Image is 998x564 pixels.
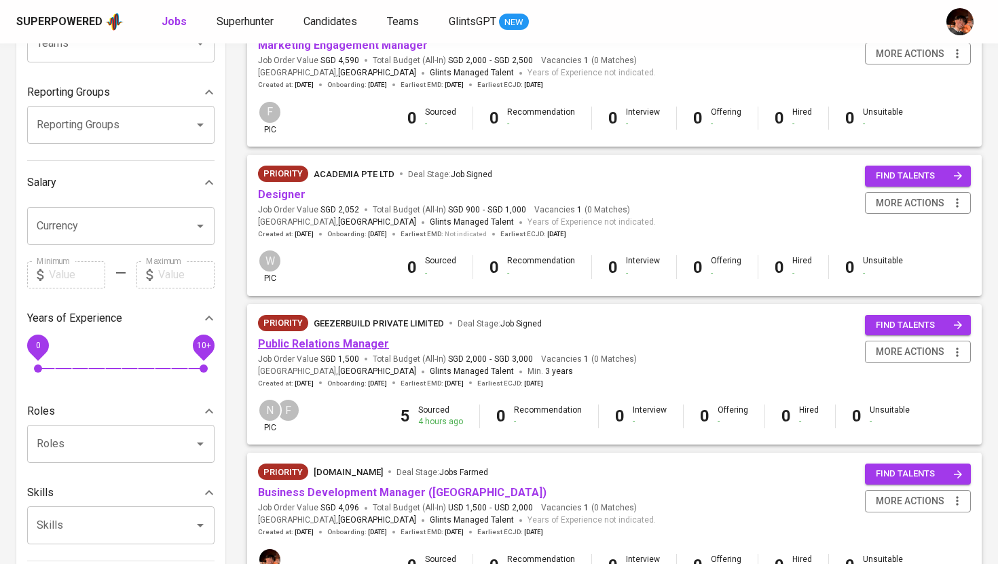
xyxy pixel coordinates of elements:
div: Interview [626,255,660,278]
b: Jobs [162,15,187,28]
div: - [863,118,903,130]
b: 0 [845,109,855,128]
span: Created at : [258,527,314,537]
b: 0 [693,258,703,277]
div: - [425,267,456,279]
span: Candidates [303,15,357,28]
b: 0 [693,109,703,128]
span: [GEOGRAPHIC_DATA] , [258,514,416,527]
div: Unsuitable [863,255,903,278]
span: Earliest EMD : [401,379,464,388]
img: diemas@glints.com [946,8,974,35]
div: Recommendation [507,107,575,130]
span: SGD 4,096 [320,502,359,514]
span: Earliest EMD : [401,527,464,537]
span: 10+ [196,340,210,350]
div: F [258,100,282,124]
b: 0 [845,258,855,277]
span: Job Order Value [258,55,359,67]
span: Vacancies ( 0 Matches ) [541,354,637,365]
span: SGD 1,000 [487,204,526,216]
span: Deal Stage : [396,468,488,477]
div: - [514,416,582,428]
img: app logo [105,12,124,32]
span: [DATE] [524,379,543,388]
button: Open [191,434,210,453]
span: SGD 1,500 [320,354,359,365]
span: Jobs Farmed [439,468,488,477]
span: 3 years [545,366,573,376]
b: 0 [489,109,499,128]
span: 1 [582,354,589,365]
div: pic [258,249,282,284]
a: Superpoweredapp logo [16,12,124,32]
span: Vacancies ( 0 Matches ) [541,502,637,514]
div: Hired [792,107,812,130]
div: - [711,118,741,130]
span: Priority [258,167,308,181]
span: Priority [258,466,308,479]
b: 0 [489,258,499,277]
input: Value [158,261,215,288]
span: Created at : [258,80,314,90]
button: find talents [865,315,971,336]
a: Teams [387,14,422,31]
span: [DATE] [445,379,464,388]
a: Public Relations Manager [258,337,389,350]
button: Open [191,516,210,535]
a: Business Development Manager ([GEOGRAPHIC_DATA]) [258,486,547,499]
span: - [489,354,492,365]
div: Roles [27,398,215,425]
div: Skills [27,479,215,506]
span: SGD 3,000 [494,354,533,365]
p: Reporting Groups [27,84,110,100]
div: - [507,118,575,130]
span: [GEOGRAPHIC_DATA] [338,365,416,379]
span: [DATE] [295,80,314,90]
button: more actions [865,490,971,512]
span: Total Budget (All-In) [373,502,533,514]
span: Years of Experience not indicated. [528,216,656,229]
span: Academia Pte Ltd [314,169,394,179]
b: 0 [615,407,625,426]
span: NEW [499,16,529,29]
b: 0 [407,109,417,128]
span: SGD 2,000 [448,55,487,67]
div: Interview [633,405,667,428]
span: Superhunter [217,15,274,28]
span: Deal Stage : [458,319,542,328]
a: Designer [258,188,306,201]
span: Onboarding : [327,229,387,239]
div: Unsuitable [870,405,910,428]
span: Not indicated [445,229,487,239]
span: Glints Managed Talent [430,515,514,525]
span: SGD 2,500 [494,55,533,67]
span: Job Order Value [258,502,359,514]
div: Hired [799,405,819,428]
div: Offering [718,405,748,428]
span: [GEOGRAPHIC_DATA] [338,216,416,229]
span: more actions [876,343,944,360]
b: 0 [852,407,862,426]
div: New Job received from Demand Team [258,166,308,182]
span: USD 1,500 [448,502,487,514]
span: - [483,204,485,216]
button: find talents [865,166,971,187]
span: [DATE] [368,527,387,537]
div: Recommendation [507,255,575,278]
p: Salary [27,174,56,191]
span: - [489,55,492,67]
div: - [425,118,456,130]
span: Glints Managed Talent [430,68,514,77]
span: Years of Experience not indicated. [528,67,656,80]
span: Onboarding : [327,80,387,90]
div: Salary [27,169,215,196]
span: [DATE] [295,527,314,537]
span: [GEOGRAPHIC_DATA] , [258,216,416,229]
span: Glints Managed Talent [430,366,514,376]
span: [DATE] [445,527,464,537]
span: SGD 2,000 [448,354,487,365]
div: - [799,416,819,428]
div: New Job received from Demand Team [258,315,308,331]
div: - [507,267,575,279]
